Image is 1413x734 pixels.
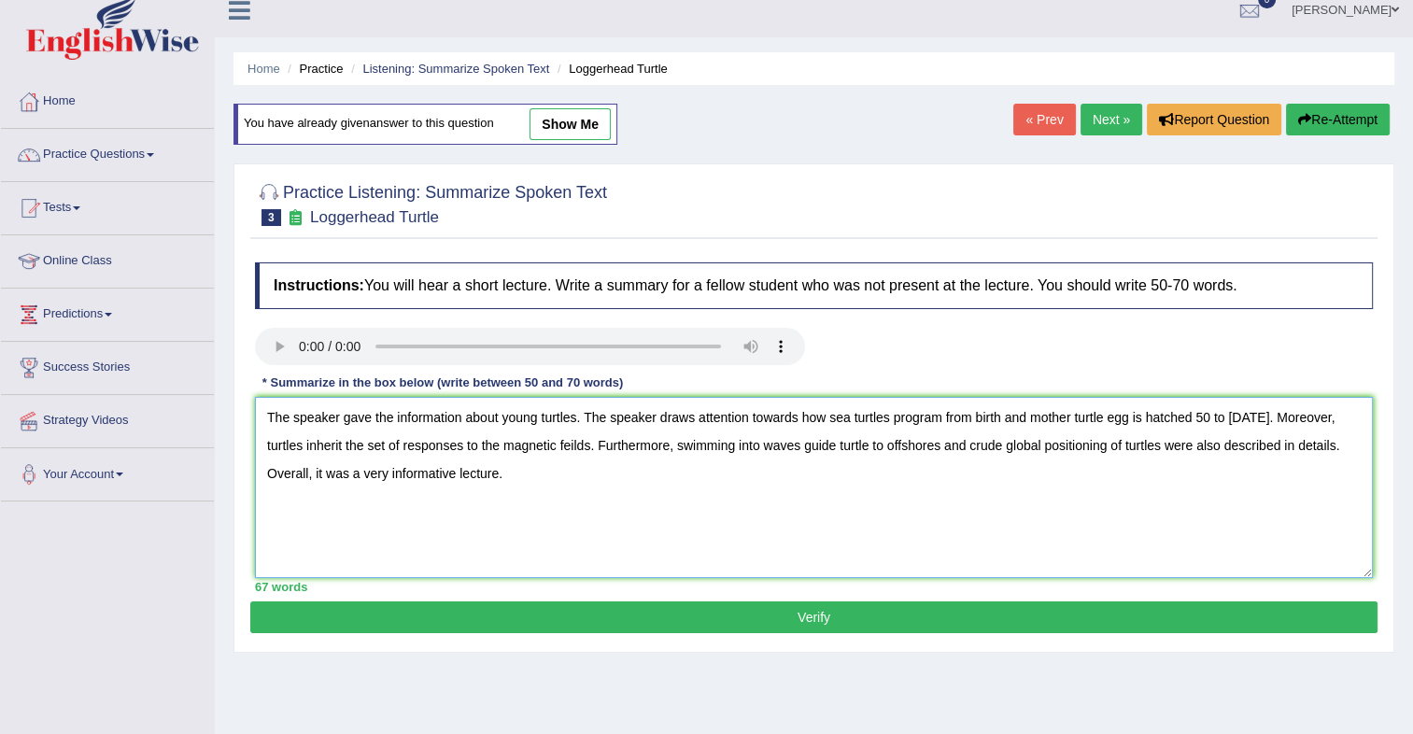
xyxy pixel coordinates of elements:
a: Listening: Summarize Spoken Text [362,62,549,76]
a: Practice Questions [1,129,214,176]
button: Report Question [1147,104,1281,135]
h4: You will hear a short lecture. Write a summary for a fellow student who was not present at the le... [255,262,1373,309]
a: « Prev [1013,104,1075,135]
li: Loggerhead Turtle [553,60,668,78]
small: Exam occurring question [286,209,305,227]
a: Tests [1,182,214,229]
h2: Practice Listening: Summarize Spoken Text [255,179,607,226]
b: Instructions: [274,277,364,293]
a: Success Stories [1,342,214,388]
a: Home [247,62,280,76]
div: You have already given answer to this question [233,104,617,145]
span: 3 [261,209,281,226]
li: Practice [283,60,343,78]
a: Online Class [1,235,214,282]
a: Next » [1081,104,1142,135]
small: Loggerhead Turtle [310,208,439,226]
div: * Summarize in the box below (write between 50 and 70 words) [255,374,630,392]
a: Your Account [1,448,214,495]
div: 67 words [255,578,1373,596]
a: Strategy Videos [1,395,214,442]
button: Re-Attempt [1286,104,1390,135]
button: Verify [250,601,1378,633]
a: Home [1,76,214,122]
a: Predictions [1,289,214,335]
a: show me [530,108,611,140]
